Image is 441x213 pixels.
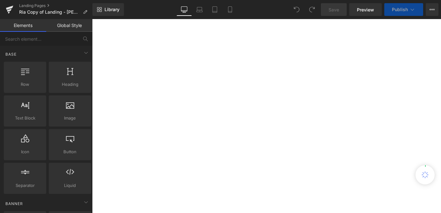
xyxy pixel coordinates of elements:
[222,3,238,16] a: Mobile
[19,10,80,15] span: Ria Copy of Landing - [PERSON_NAME] Classic
[5,51,17,57] span: Base
[5,201,24,207] span: Banner
[177,3,192,16] a: Desktop
[6,81,44,88] span: Row
[329,6,339,13] span: Save
[357,6,374,13] span: Preview
[51,81,89,88] span: Heading
[207,3,222,16] a: Tablet
[46,19,92,32] a: Global Style
[192,3,207,16] a: Laptop
[349,3,382,16] a: Preview
[51,148,89,155] span: Button
[392,7,408,12] span: Publish
[6,182,44,189] span: Separator
[51,115,89,121] span: Image
[105,7,119,12] span: Library
[384,3,423,16] button: Publish
[426,3,438,16] button: More
[51,182,89,189] span: Liquid
[306,3,318,16] button: Redo
[6,148,44,155] span: Icon
[92,3,124,16] a: New Library
[290,3,303,16] button: Undo
[19,3,92,8] a: Landing Pages
[6,115,44,121] span: Text Block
